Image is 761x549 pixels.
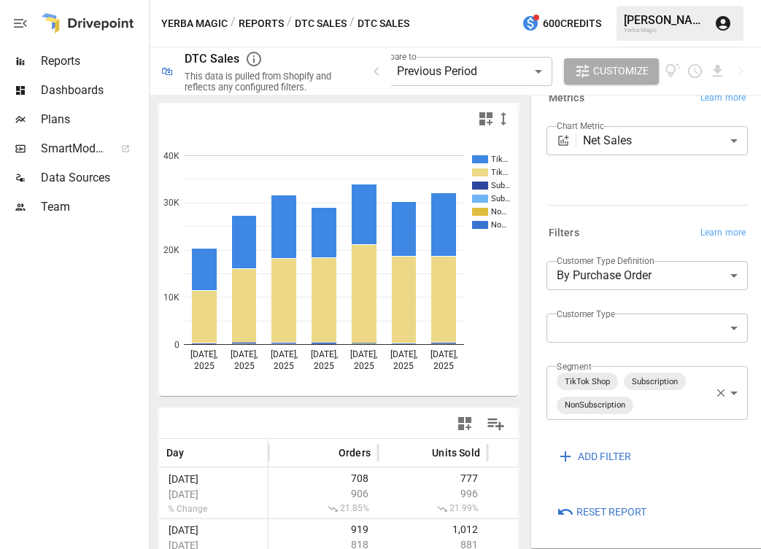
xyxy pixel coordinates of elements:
button: ADD FILTER [546,443,641,470]
text: 30K [163,198,179,208]
span: [DATE] [166,524,260,536]
text: 2025 [274,361,294,371]
button: Sort [317,443,337,463]
button: Reset Report [546,499,657,525]
button: Yerba Magic [161,15,228,33]
span: 1,012 [385,523,480,535]
text: Tik… [491,168,508,177]
span: 21.95% [495,503,590,515]
span: SmartModel [41,140,105,157]
span: ™ [104,138,115,156]
div: / [287,15,292,33]
text: [DATE], [311,349,338,359]
button: 600Credits [516,10,607,37]
button: Manage Columns [479,408,512,440]
span: % Change [166,504,260,514]
button: Schedule report [687,63,703,79]
text: 10K [163,292,179,303]
span: 600 Credits [543,15,601,33]
label: Customer Type Definition [557,254,654,267]
span: Subscription [626,373,684,390]
button: View documentation [665,58,681,85]
span: Team [41,198,146,216]
button: Sort [186,443,206,463]
div: [PERSON_NAME] [624,13,706,27]
button: Download report [709,63,726,79]
text: [DATE], [190,349,217,359]
span: 21.99% [385,503,480,515]
text: [DATE], [430,349,457,359]
span: 21.85% [276,503,371,515]
text: 0 [174,340,179,350]
text: 2025 [354,361,374,371]
span: Day [166,445,185,460]
span: Dashboards [41,82,146,99]
label: Segment [557,360,591,373]
text: Sub… [491,194,510,203]
span: Data Sources [41,169,146,187]
span: Previous Period [397,64,477,78]
span: NonSubscription [559,397,631,413]
text: [DATE], [350,349,377,359]
div: / [349,15,355,33]
span: $39,472 [495,472,590,484]
div: 🛍 [161,64,173,78]
svg: A chart. [159,133,518,396]
span: 777 [385,472,480,484]
span: 996 [385,488,480,499]
span: 919 [276,523,371,535]
text: 2025 [234,361,255,371]
text: 40K [163,151,179,161]
text: [DATE], [231,349,258,359]
span: Learn more [700,226,746,241]
span: TikTok Shop [559,373,616,390]
span: 906 [276,488,371,499]
div: Yerba Magic [624,27,706,34]
text: 2025 [433,361,454,371]
span: Reports [41,52,146,70]
span: Orders [339,445,371,460]
text: [DATE], [390,349,417,359]
text: Tik… [491,155,508,164]
label: Chart Metric [557,120,604,132]
span: Plans [41,111,146,128]
text: No… [491,207,506,217]
div: / [231,15,236,33]
button: Customize [564,58,659,85]
span: Units Sold [432,445,480,460]
span: [DATE] [166,488,260,500]
span: ADD FILTER [578,448,631,466]
text: 2025 [314,361,334,371]
text: [DATE], [271,349,298,359]
span: Learn more [700,91,746,106]
label: Customer Type [557,308,615,320]
span: 708 [276,472,371,484]
span: Reset Report [576,503,646,521]
text: No… [491,220,506,230]
div: This data is pulled from Shopify and reflects any configured filters. [185,71,350,93]
span: $50,575 [495,488,590,499]
div: DTC Sales [185,52,239,66]
label: Compare to [371,50,417,63]
text: 2025 [194,361,215,371]
span: $51,135 [495,523,590,535]
text: Sub… [491,181,510,190]
h6: Metrics [549,90,584,106]
h6: Filters [549,225,579,241]
span: [DATE] [166,473,260,485]
button: Sort [410,443,430,463]
button: DTC Sales [295,15,347,33]
div: Net Sales [583,126,748,155]
text: 20K [163,245,179,255]
div: By Purchase Order [546,261,748,290]
button: Sort [511,443,532,463]
text: 2025 [393,361,414,371]
span: Customize [593,62,649,80]
button: Reports [239,15,284,33]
